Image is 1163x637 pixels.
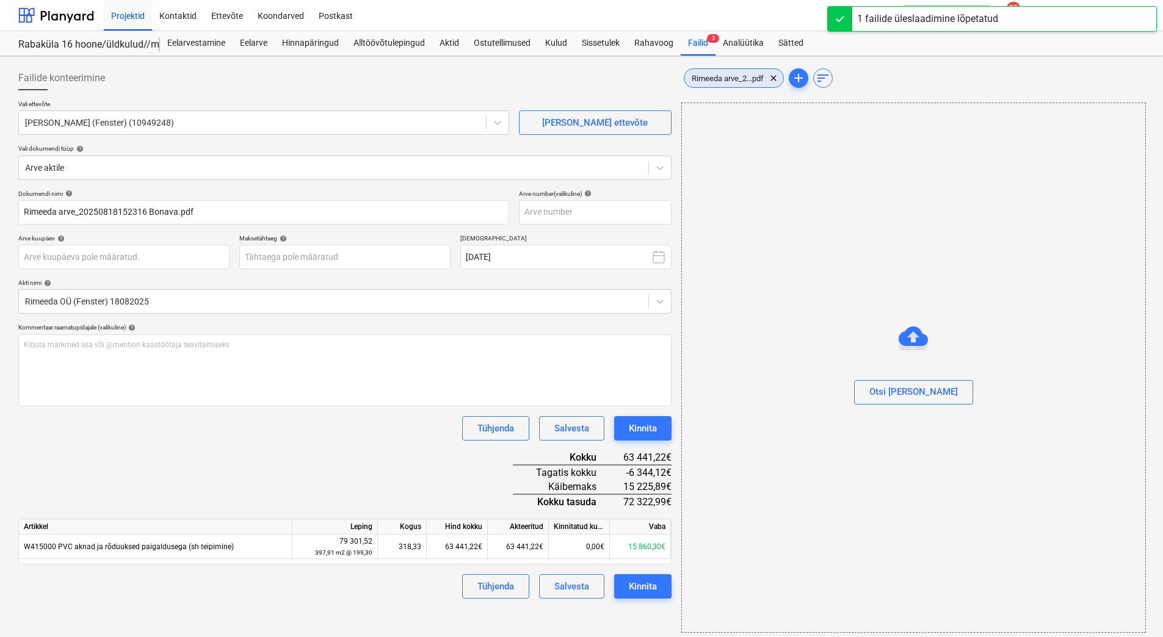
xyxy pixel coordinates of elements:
a: Eelarvestamine [160,31,233,56]
div: Failid [681,31,716,56]
div: Kommentaar raamatupidajale (valikuline) [18,323,672,331]
input: Arve kuupäeva pole määratud. [18,245,230,269]
div: Tagatis kokku [513,465,616,480]
button: Salvesta [539,574,604,599]
div: 63 441,22€ [488,534,549,559]
div: 72 322,99€ [616,494,672,509]
iframe: Chat Widget [1102,578,1163,637]
span: help [42,279,51,287]
a: Eelarve [233,31,275,56]
button: Otsi [PERSON_NAME] [854,380,973,405]
span: help [582,190,592,197]
div: Akti nimi [18,279,672,287]
p: Vali ettevõte [18,100,509,110]
div: Tühjenda [477,420,514,436]
button: Tühjenda [462,574,529,599]
button: [DATE] [460,245,672,269]
button: Kinnita [614,574,672,599]
div: Kinnita [629,578,657,594]
span: Rimeeda arve_2...pdf [684,74,771,83]
div: Otsi [PERSON_NAME] [869,384,958,400]
a: Rahavoog [627,31,681,56]
div: 63 441,22€ [616,450,672,465]
div: Kinnita [629,420,657,436]
a: Kulud [538,31,574,56]
div: 1 failide üleslaadimine lõpetatud [857,12,998,26]
a: Hinnapäringud [275,31,346,56]
div: Salvesta [554,420,589,436]
div: 318,33 [378,534,427,559]
input: Arve number [519,200,672,225]
div: Hind kokku [427,519,488,534]
div: Vaba [610,519,671,534]
div: [PERSON_NAME] ettevõte [542,115,648,131]
div: Kokku tasuda [513,494,616,509]
a: Sissetulek [574,31,627,56]
span: help [277,235,287,242]
div: Käibemaks [513,480,616,494]
input: Tähtaega pole määratud [239,245,451,269]
div: Kokku [513,450,616,465]
button: Salvesta [539,416,604,441]
span: help [74,145,84,153]
span: add [791,71,806,85]
small: 397,91 m2 @ 199,30 [315,549,372,556]
input: Dokumendi nimi [18,200,509,225]
p: [DEMOGRAPHIC_DATA] [460,234,672,245]
div: Arve number (valikuline) [519,190,672,198]
div: Arve kuupäev [18,234,230,242]
button: Kinnita [614,416,672,441]
div: 63 441,22€ [427,534,488,559]
div: Dokumendi nimi [18,190,509,198]
div: Akteeritud [488,519,549,534]
div: Salvesta [554,578,589,594]
div: Leping [292,519,378,534]
div: 79 301,52 [297,536,372,558]
div: 15 860,30€ [610,534,671,559]
button: Tühjenda [462,416,529,441]
span: sort [816,71,830,85]
a: Analüütika [716,31,771,56]
span: W415000 PVC aknad ja rõduuksed paigaldusega (sh teipimine) [24,542,234,551]
div: Otsi [PERSON_NAME] [681,103,1146,633]
div: Vali dokumendi tüüp [18,145,672,153]
div: Artikkel [19,519,292,534]
span: help [55,235,65,242]
a: Aktid [432,31,466,56]
div: Rabaküla 16 hoone/üldkulud//maatööd (2101952//2101953) [18,38,145,51]
div: Maksetähtaeg [239,234,451,242]
div: Kogus [378,519,427,534]
a: Ostutellimused [466,31,538,56]
div: Tühjenda [477,578,514,594]
span: help [63,190,73,197]
div: 0,00€ [549,534,610,559]
div: -6 344,12€ [616,465,672,480]
div: 15 225,89€ [616,480,672,494]
span: Failide konteerimine [18,71,105,85]
a: Sätted [771,31,811,56]
span: clear [766,71,781,85]
a: Alltöövõtulepingud [346,31,432,56]
button: [PERSON_NAME] ettevõte [519,110,672,135]
div: Kinnitatud kulud [549,519,610,534]
span: 3 [707,34,719,43]
span: help [126,324,136,331]
a: Failid3 [681,31,716,56]
div: Rimeeda arve_2...pdf [684,68,784,88]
